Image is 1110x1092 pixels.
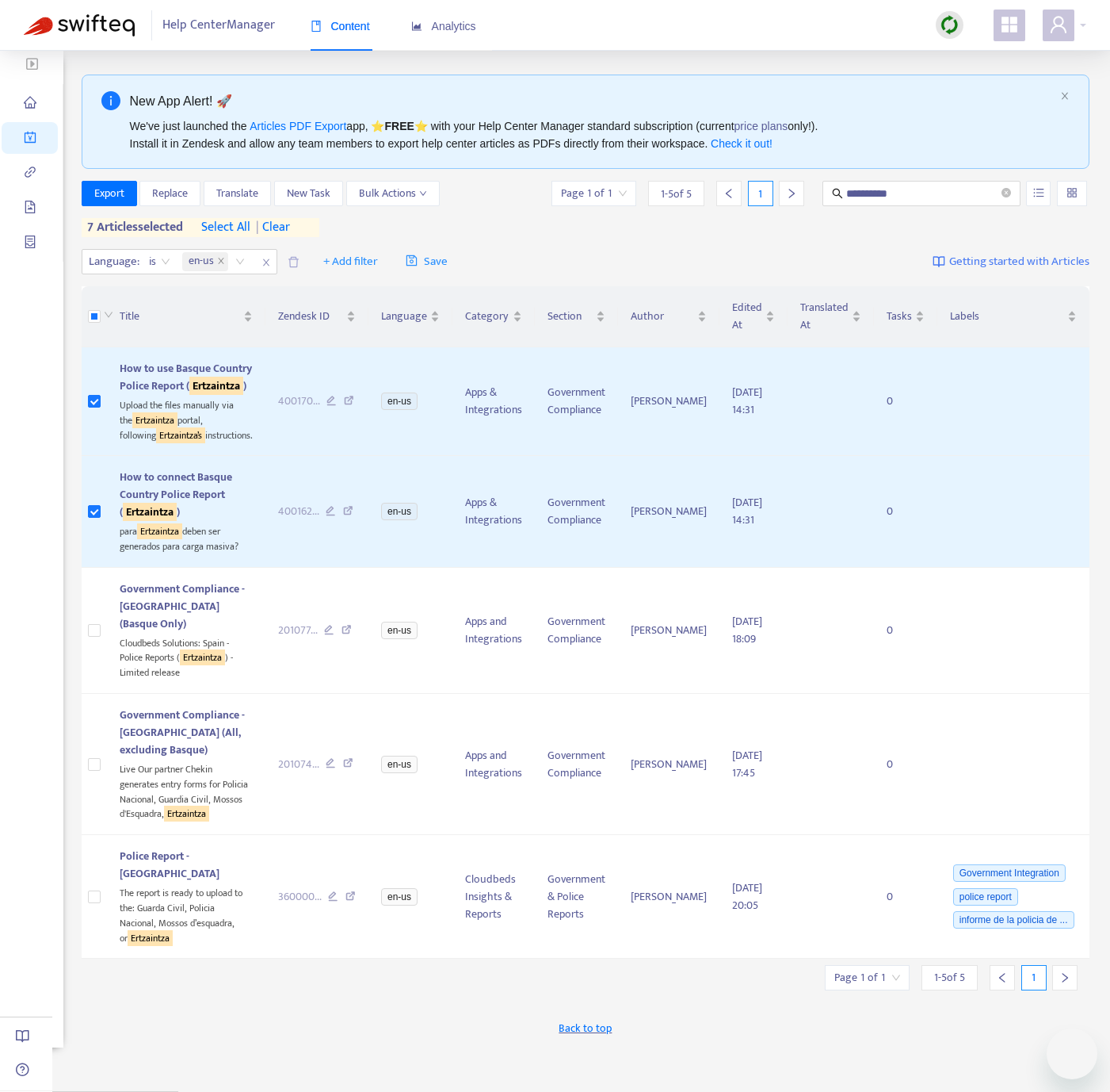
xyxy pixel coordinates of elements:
span: Author [631,308,694,325]
span: | [256,216,259,238]
span: en-us [182,252,228,271]
span: clear [250,218,290,237]
span: Export [94,185,124,202]
sqkw: Ertzaintza [164,806,209,822]
span: save [406,255,418,266]
span: Save [406,252,448,271]
span: police report [953,888,1018,906]
th: Language [368,286,452,347]
button: close [1060,91,1070,102]
span: Section [547,308,593,325]
span: [DATE] 20:05 [732,879,762,914]
td: [PERSON_NAME] [618,568,719,694]
span: en-us [381,756,418,773]
td: [PERSON_NAME] [618,694,719,835]
sqkw: Ertzaintza [123,503,177,521]
span: en-us [381,888,418,906]
td: 0 [874,568,937,694]
button: Export [82,181,137,206]
button: + Add filter [311,249,390,274]
span: Labels [950,308,1064,325]
td: [PERSON_NAME] [618,456,719,567]
td: Apps & Integrations [452,347,535,456]
span: [DATE] 14:31 [732,383,762,419]
th: Category [452,286,535,347]
span: 400162 ... [278,503,319,520]
a: Getting started with Articles [933,249,1089,274]
div: The report is ready to upload to the: Guarda Civil, Policia Nacional, Mossos d’esquadra, or [120,883,253,945]
span: delete [288,256,299,268]
button: Bulk Actionsdown [346,181,440,206]
span: 400170 ... [278,393,320,410]
span: Language [381,308,427,325]
span: link [24,159,36,190]
span: unordered-list [1033,187,1044,198]
td: Apps & Integrations [452,456,535,567]
td: Government & Police Reports [535,835,618,959]
div: 1 [1021,965,1047,990]
td: [PERSON_NAME] [618,835,719,959]
iframe: Button to launch messaging window [1047,1029,1097,1079]
th: Author [618,286,719,347]
th: Title [107,286,265,347]
span: Police Report - [GEOGRAPHIC_DATA] [120,847,219,883]
span: New Task [287,185,330,202]
button: Replace [139,181,200,206]
td: Government Compliance [535,568,618,694]
a: Articles PDF Export [250,120,346,132]
span: home [24,89,36,121]
th: Tasks [874,286,937,347]
span: 7 articles selected [82,218,184,237]
span: Edited At [732,299,762,334]
span: 1 - 5 of 5 [934,969,965,986]
span: user [1049,15,1068,34]
img: Swifteq [24,14,135,36]
div: 1 [748,181,773,206]
span: Replace [152,185,188,202]
span: account-book [24,124,36,155]
b: FREE [384,120,414,132]
span: en-us [381,503,418,520]
sqkw: Ertzaintza [128,930,173,946]
th: Translated At [788,286,874,347]
span: Bulk Actions [359,185,427,202]
span: How to connect Basque Country Police Report ( ) [120,468,232,521]
span: 201077 ... [278,622,318,639]
span: Analytics [411,20,476,33]
span: Government Compliance - [GEOGRAPHIC_DATA] (All, excluding Basque) [120,706,245,759]
sqkw: Ertzaintza [132,412,177,428]
span: Title [120,308,240,325]
td: 0 [874,835,937,959]
span: left [723,188,734,199]
th: Zendesk ID [265,286,369,347]
span: 201074 ... [278,756,319,773]
span: left [997,972,1008,983]
span: down [419,190,427,197]
span: Help Center Manager [162,10,275,40]
img: image-link [933,255,945,268]
span: file-image [24,193,36,225]
span: close [1060,91,1070,101]
button: Translate [204,181,271,206]
div: New App Alert! 🚀 [130,91,1055,111]
td: Government Compliance [535,694,618,835]
sqkw: Ertzaintza’s [156,427,205,443]
td: Government Compliance [535,456,618,567]
div: We've just launched the app, ⭐ ⭐️ with your Help Center Manager standard subscription (current on... [130,117,1055,152]
span: en-us [381,622,418,639]
span: close [256,253,277,272]
button: New Task [274,181,343,206]
span: Back to top [559,1020,612,1036]
td: Apps and Integrations [452,568,535,694]
a: Check it out! [711,137,772,150]
span: [DATE] 17:45 [732,746,762,782]
span: informe de la policia de ... [953,911,1074,929]
td: Government Compliance [535,347,618,456]
span: appstore [1000,15,1019,34]
div: para deben ser generados para carga masiva? [120,521,253,554]
div: Live Our partner Chekin generates entry forms for Policia Nacional, Guardia Civil, Mossos d'Esqua... [120,759,253,822]
span: right [1059,972,1070,983]
span: Translate [216,185,258,202]
span: How to use Basque Country Police Report ( ) [120,359,252,395]
img: sync.dc5367851b00ba804db3.png [940,15,959,35]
